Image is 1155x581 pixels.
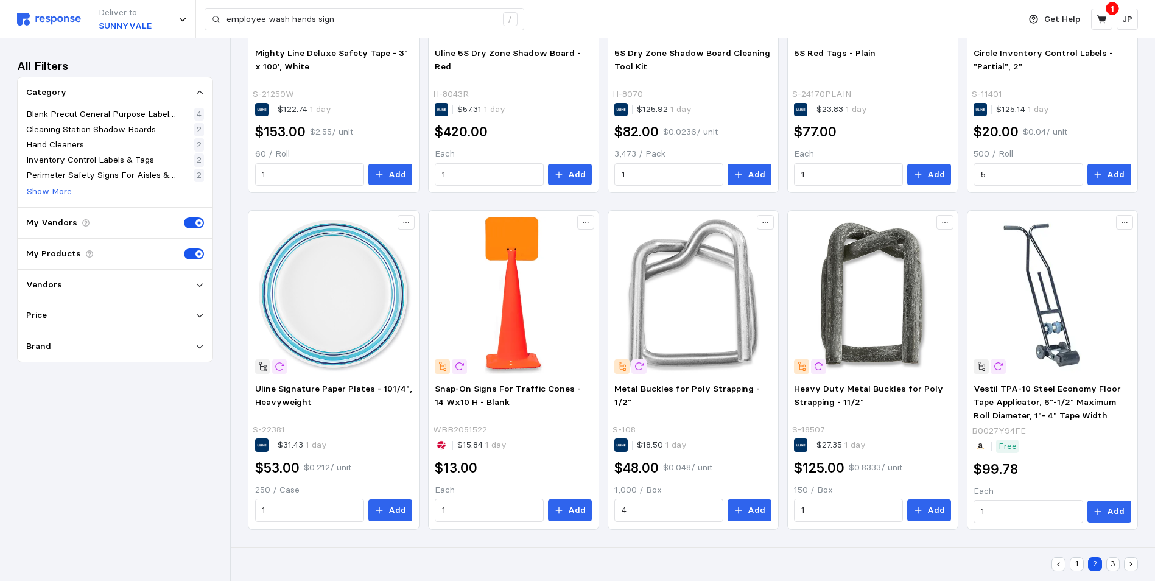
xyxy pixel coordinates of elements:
[794,48,876,58] span: 5S Red Tags - Plain
[482,104,505,114] span: 1 day
[433,88,469,101] p: H-8043R
[614,122,659,141] h2: $82.00
[435,459,477,477] h2: $13.00
[974,48,1113,72] span: Circle Inventory Control Labels - "Partial", 2"
[974,460,1018,479] h2: $99.78
[548,499,592,521] button: Add
[974,217,1131,374] img: 419CP8uCDuL._SY445_SX342_QL70_FMwebp_.jpg
[262,499,357,521] input: Qty
[613,88,643,101] p: H-8070
[197,153,202,167] p: 2
[26,86,66,99] p: Category
[304,461,351,474] p: $0.212 / unit
[310,125,353,139] p: $2.55 / unit
[907,164,951,186] button: Add
[26,216,77,230] p: My Vendors
[794,383,943,407] span: Heavy Duty Metal Buckles for Poly Strapping - 11/2"
[388,168,406,181] p: Add
[255,459,300,477] h2: $53.00
[637,103,692,116] p: $125.92
[226,9,496,30] input: Search for a product name or SKU
[1025,104,1049,114] span: 1 day
[663,461,712,474] p: $0.048 / unit
[435,383,581,407] span: Snap-On Signs For Traffic Cones - 14 Wx10 H - Blank
[622,499,717,521] input: Qty
[442,499,537,521] input: Qty
[981,164,1076,186] input: Qty
[368,499,412,521] button: Add
[972,88,1002,101] p: S-11401
[1107,505,1125,518] p: Add
[548,164,592,186] button: Add
[262,164,357,186] input: Qty
[442,164,537,186] input: Qty
[972,424,1026,438] p: B0027Y94FE
[435,48,581,72] span: Uline 5S Dry Zone Shadow Board - Red
[17,58,68,74] h3: All Filters
[668,104,692,114] span: 1 day
[253,423,285,437] p: S-22381
[748,504,765,517] p: Add
[794,459,844,477] h2: $125.00
[663,439,687,450] span: 1 day
[303,439,327,450] span: 1 day
[614,147,771,161] p: 3,473 / Pack
[816,438,866,452] p: $27.35
[907,499,951,521] button: Add
[927,504,945,517] p: Add
[197,138,202,152] p: 2
[1070,557,1084,571] button: 1
[842,439,866,450] span: 1 day
[614,217,771,374] img: S-108
[974,147,1131,161] p: 500 / Roll
[433,423,487,437] p: WBB2051522
[1106,557,1120,571] button: 3
[801,164,896,186] input: Qty
[622,164,717,186] input: Qty
[26,153,154,167] p: Inventory Control Labels & Tags
[843,104,867,114] span: 1 day
[435,122,488,141] h2: $420.00
[637,438,687,452] p: $18.50
[794,147,951,161] p: Each
[613,423,636,437] p: S-108
[801,499,896,521] input: Qty
[792,423,825,437] p: S-18507
[794,122,837,141] h2: $77.00
[794,484,951,497] p: 150 / Box
[568,504,586,517] p: Add
[614,484,771,497] p: 1,000 / Box
[26,138,84,152] p: Hand Cleaners
[435,147,592,161] p: Each
[26,247,81,261] p: My Products
[255,383,412,407] span: Uline Signature Paper Plates - 101/4", Heavyweight
[26,169,192,182] p: Perimeter Safety Signs For Aisles & Passageways
[1087,501,1131,523] button: Add
[435,484,592,497] p: Each
[981,501,1076,523] input: Qty
[255,48,408,72] span: Mighty Line Deluxe Safety Tape - 3" x 100', White
[26,185,72,199] button: Show More
[435,217,592,374] img: CDB_4619501.webp
[614,459,659,477] h2: $48.00
[1044,13,1080,26] p: Get Help
[99,6,152,19] p: Deliver to
[26,309,47,322] p: Price
[974,122,1019,141] h2: $20.00
[1088,557,1102,571] button: 2
[26,123,156,136] p: Cleaning Station Shadow Boards
[568,168,586,181] p: Add
[1022,8,1087,31] button: Get Help
[255,147,412,161] p: 60 / Roll
[996,103,1049,116] p: $125.14
[17,13,81,26] img: svg%3e
[27,185,72,199] p: Show More
[794,217,951,374] img: S-18507
[307,104,331,114] span: 1 day
[1023,125,1067,139] p: $0.04 / unit
[999,440,1017,453] p: Free
[1117,9,1138,30] button: JP
[253,88,294,101] p: S-21259W
[1087,164,1131,186] button: Add
[503,12,518,27] div: /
